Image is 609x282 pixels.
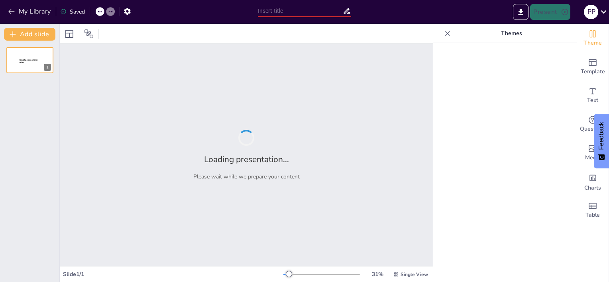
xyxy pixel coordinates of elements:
[594,114,609,168] button: Feedback - Show survey
[584,4,598,20] button: P P
[6,47,53,73] div: 1
[587,96,598,105] span: Text
[584,5,598,19] div: P P
[20,59,38,63] span: Sendsteps presentation editor
[60,8,85,16] div: Saved
[513,4,528,20] button: Export to PowerPoint
[577,110,609,139] div: Get real-time input from your audience
[580,125,606,133] span: Questions
[583,39,602,47] span: Theme
[577,24,609,53] div: Change the overall theme
[598,122,605,150] span: Feedback
[585,153,601,162] span: Media
[577,196,609,225] div: Add a table
[585,211,600,219] span: Table
[44,64,51,71] div: 1
[454,24,569,43] p: Themes
[368,270,387,278] div: 31 %
[204,154,289,165] h2: Loading presentation...
[577,167,609,196] div: Add charts and graphs
[63,270,283,278] div: Slide 1 / 1
[193,173,300,180] p: Please wait while we prepare your content
[581,67,605,76] span: Template
[63,27,76,40] div: Layout
[584,184,601,192] span: Charts
[577,81,609,110] div: Add text boxes
[577,53,609,81] div: Add ready made slides
[4,28,55,41] button: Add slide
[258,5,343,17] input: Insert title
[401,271,428,278] span: Single View
[530,4,570,20] button: Present
[84,29,94,39] span: Position
[6,5,54,18] button: My Library
[577,139,609,167] div: Add images, graphics, shapes or video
